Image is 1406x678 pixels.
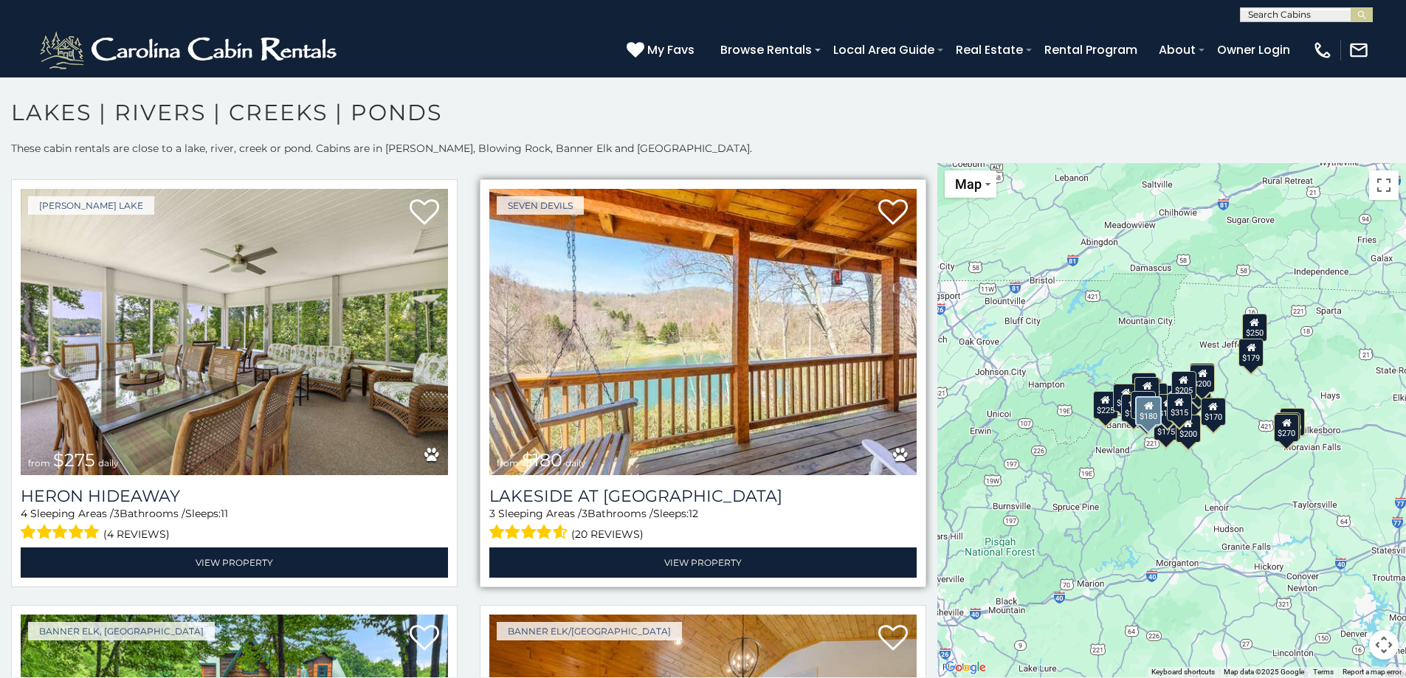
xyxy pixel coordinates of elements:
span: from [28,457,50,468]
div: $125 [1121,394,1146,422]
span: 12 [689,507,698,520]
span: from [497,457,519,468]
a: Add to favorites [410,198,439,229]
div: Sleeping Areas / Bathrooms / Sleeps: [21,506,448,544]
span: 11 [221,507,228,520]
a: My Favs [627,41,698,60]
a: Heron Hideaway from $275 daily [21,189,448,475]
span: (20 reviews) [571,525,644,544]
a: Add to favorites [878,198,908,229]
h3: Lakeside at Hawksnest [489,486,917,506]
a: Add to favorites [878,623,908,654]
img: Google [941,658,990,677]
span: $275 [53,449,95,471]
div: $225 [1093,391,1118,419]
a: Rental Program [1037,37,1145,63]
a: Banner Elk, [GEOGRAPHIC_DATA] [28,622,215,640]
div: $550 [1281,407,1306,435]
img: Heron Hideaway [21,189,448,475]
span: 4 [21,507,27,520]
div: $205 [1171,370,1196,398]
span: (4 reviews) [103,525,170,544]
span: 3 [114,507,120,520]
a: Owner Login [1210,37,1298,63]
div: $235 [1190,363,1215,391]
a: Lakeside at Hawksnest from $180 daily [489,189,917,475]
a: [PERSON_NAME] Lake [28,196,154,215]
div: $235 [1182,381,1207,409]
a: Real Estate [948,37,1030,63]
button: Change map style [945,170,996,198]
a: Open this area in Google Maps (opens a new window) [941,658,990,677]
span: daily [98,457,119,468]
div: Sleeping Areas / Bathrooms / Sleeps: [489,506,917,544]
div: $200 [1186,372,1211,400]
a: Banner Elk/[GEOGRAPHIC_DATA] [497,622,682,640]
a: Report a map error [1343,668,1402,676]
div: $275 [1275,412,1300,440]
div: $305 [1132,372,1157,400]
span: daily [565,457,586,468]
a: Lakeside at [GEOGRAPHIC_DATA] [489,486,917,506]
button: Keyboard shortcuts [1151,667,1215,677]
div: $200 [1131,390,1157,418]
button: Toggle fullscreen view [1369,170,1399,200]
div: $180 [1134,398,1159,426]
div: $250 [1242,313,1267,341]
a: Heron Hideaway [21,486,448,506]
img: mail-regular-white.png [1348,40,1369,60]
div: $140 [1156,394,1181,422]
a: Add to favorites [410,623,439,654]
div: $175 [1154,412,1179,440]
a: About [1151,37,1203,63]
span: My Favs [647,41,695,59]
div: $315 [1167,392,1192,421]
a: Terms (opens in new tab) [1313,668,1334,676]
a: Browse Rentals [713,37,819,63]
div: $180 [1136,396,1162,426]
div: $200 [1176,414,1201,442]
img: Lakeside at Hawksnest [489,189,917,475]
div: $200 [1190,364,1216,392]
span: $180 [522,449,562,471]
span: 3 [489,507,495,520]
a: Local Area Guide [826,37,942,63]
div: $200 [1114,383,1139,411]
img: phone-regular-white.png [1312,40,1333,60]
span: 3 [582,507,587,520]
div: $170 [1201,397,1226,425]
div: $155 [1135,377,1160,405]
span: Map [955,176,982,192]
a: Seven Devils [497,196,584,215]
a: View Property [21,547,448,578]
button: Map camera controls [1369,630,1399,660]
div: $179 [1239,338,1264,366]
img: White-1-2.png [37,28,343,72]
a: View Property [489,547,917,578]
span: Map data ©2025 Google [1224,668,1304,676]
div: $270 [1275,413,1300,441]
